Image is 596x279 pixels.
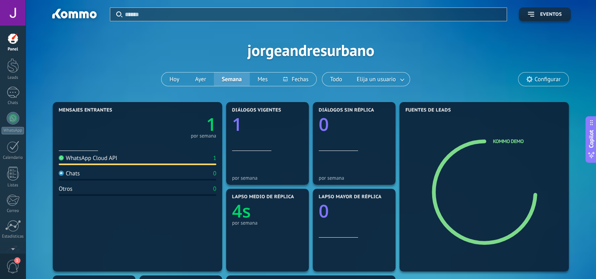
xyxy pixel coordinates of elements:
[493,138,524,145] a: Kommo Demo
[232,199,251,223] text: 4s
[232,112,242,136] text: 1
[59,154,117,162] div: WhatsApp Cloud API
[59,155,64,160] img: WhatsApp Cloud API
[162,73,187,86] button: Hoy
[14,257,20,264] span: 1
[540,12,562,17] span: Eventos
[535,76,561,83] span: Configurar
[213,170,216,177] div: 0
[319,194,381,200] span: Lapso mayor de réplica
[214,73,250,86] button: Semana
[232,194,294,200] span: Lapso medio de réplica
[355,74,397,85] span: Elija un usuario
[59,108,112,113] span: Mensajes entrantes
[2,234,24,239] div: Estadísticas
[59,185,72,193] div: Otros
[2,75,24,80] div: Leads
[319,199,329,223] text: 0
[405,108,451,113] span: Fuentes de leads
[319,112,329,136] text: 0
[232,220,303,226] div: por semana
[319,175,390,181] div: por semana
[350,73,410,86] button: Elija un usuario
[2,208,24,214] div: Correo
[2,100,24,106] div: Chats
[59,170,80,177] div: Chats
[519,7,571,21] button: Eventos
[2,127,24,134] div: WhatsApp
[191,134,216,138] div: por semana
[250,73,276,86] button: Mes
[206,112,216,136] text: 1
[187,73,214,86] button: Ayer
[213,185,216,193] div: 0
[275,73,316,86] button: Fechas
[587,130,595,148] span: Copilot
[137,112,216,136] a: 1
[232,108,281,113] span: Diálogos vigentes
[59,171,64,176] img: Chats
[322,73,350,86] button: Todo
[2,47,24,52] div: Panel
[213,154,216,162] div: 1
[2,155,24,160] div: Calendario
[232,175,303,181] div: por semana
[2,183,24,188] div: Listas
[319,108,374,113] span: Diálogos sin réplica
